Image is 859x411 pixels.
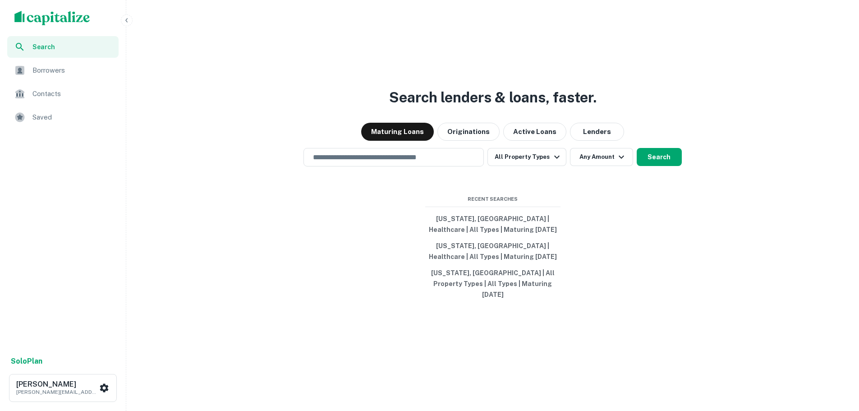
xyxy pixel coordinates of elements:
[7,60,119,81] a: Borrowers
[503,123,566,141] button: Active Loans
[32,88,113,99] span: Contacts
[487,148,566,166] button: All Property Types
[425,265,560,303] button: [US_STATE], [GEOGRAPHIC_DATA] | All Property Types | All Types | Maturing [DATE]
[7,83,119,105] a: Contacts
[14,11,90,25] img: capitalize-logo.png
[16,381,97,388] h6: [PERSON_NAME]
[437,123,500,141] button: Originations
[570,148,633,166] button: Any Amount
[361,123,434,141] button: Maturing Loans
[11,357,42,365] strong: Solo Plan
[7,106,119,128] a: Saved
[11,356,42,367] a: SoloPlan
[570,123,624,141] button: Lenders
[32,112,113,123] span: Saved
[425,195,560,203] span: Recent Searches
[425,211,560,238] button: [US_STATE], [GEOGRAPHIC_DATA] | Healthcare | All Types | Maturing [DATE]
[425,238,560,265] button: [US_STATE], [GEOGRAPHIC_DATA] | Healthcare | All Types | Maturing [DATE]
[637,148,682,166] button: Search
[9,374,117,402] button: [PERSON_NAME][PERSON_NAME][EMAIL_ADDRESS][DOMAIN_NAME]
[389,87,597,108] h3: Search lenders & loans, faster.
[32,42,113,52] span: Search
[16,388,97,396] p: [PERSON_NAME][EMAIL_ADDRESS][DOMAIN_NAME]
[7,36,119,58] a: Search
[32,65,113,76] span: Borrowers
